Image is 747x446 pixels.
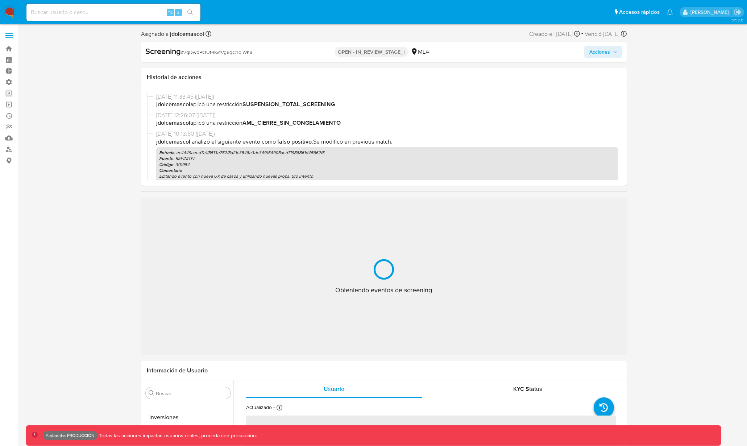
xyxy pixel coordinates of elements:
[141,30,204,38] span: Asignado a
[156,93,618,101] span: [DATE] 11:33:45 ([DATE])
[183,7,198,17] button: search-icon
[734,8,742,16] a: Salir
[149,390,154,396] button: Buscar
[242,100,335,108] b: SUSPENSION_TOTAL_SCREENING
[335,47,408,57] p: OPEN - IN_REVIEW_STAGE_I
[159,156,615,161] p: : REFINITIV
[156,137,190,146] b: jdolcemascol
[581,29,583,39] span: -
[159,162,615,168] p: : 301954
[619,8,660,16] span: Accesos rápidos
[167,9,173,16] span: ⌥
[159,150,615,156] p: : ec4449aeed7e1f5513e752f5a21c3848e3dc349154905aed71988861d45662f5
[169,30,204,38] b: jdolcemascol
[26,8,200,17] input: Buscar usuario o caso...
[513,385,542,393] span: KYC Status
[156,138,618,146] p: . Se modificó en previous match .
[159,161,173,168] b: Código
[156,130,618,138] span: [DATE] 10:13:50 ([DATE])
[667,9,673,15] a: Notificaciones
[324,385,344,393] span: Usuario
[411,48,429,56] div: MLA
[585,30,619,38] span: Venció [DATE]
[584,46,622,58] button: Acciones
[46,434,95,437] p: Ambiente: PRODUCCIÓN
[143,409,233,426] button: Inversiones
[529,29,580,39] div: Creado el: [DATE]
[156,100,190,108] b: jdolcemascol
[192,137,276,146] span: Analizó el siguiente evento como
[159,167,182,174] b: Comentario
[147,74,621,81] h1: Historial de acciones
[156,100,618,108] span: aplicó una restricción
[181,49,252,56] span: # 7gDwdPQUt4KvtVg6qChqiWKa
[589,46,610,58] span: Acciones
[159,155,173,162] b: Fuente
[156,111,618,119] span: [DATE] 12:26:07 ([DATE])
[145,45,181,57] b: Screening
[159,149,174,156] b: Entrada
[277,137,312,146] b: Falso positivo
[242,119,341,127] b: AML_CIERRE_SIN_CONGELAMIENTO
[147,367,208,374] h1: Información de Usuario
[159,173,615,179] p: Editando evento con nueva UX de casos y utilizando nuevas props. 5to intento
[177,9,179,16] span: s
[690,9,731,16] p: joaquin.dolcemascolo@mercadolibre.com
[156,119,190,127] b: jdolcemascol
[156,390,228,397] input: Buscar
[246,404,275,411] p: Actualizado -
[156,119,618,127] span: aplicó una restricción
[97,432,257,439] p: Todas las acciones impactan usuarios reales, proceda con precaución.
